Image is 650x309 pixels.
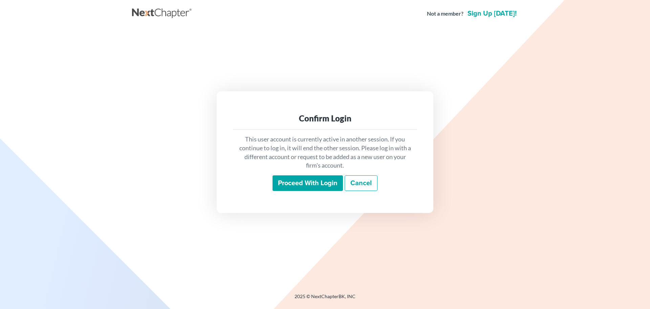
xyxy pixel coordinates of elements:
[132,293,518,305] div: 2025 © NextChapterBK, INC
[345,175,377,191] a: Cancel
[238,113,412,124] div: Confirm Login
[273,175,343,191] input: Proceed with login
[427,10,463,18] strong: Not a member?
[238,135,412,170] p: This user account is currently active in another session. If you continue to log in, it will end ...
[466,10,518,17] a: Sign up [DATE]!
